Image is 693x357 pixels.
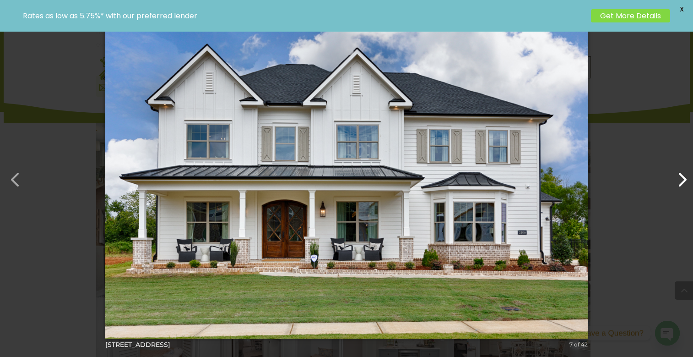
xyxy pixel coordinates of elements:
[569,341,588,349] div: 7 of 42
[23,11,586,20] p: Rates as low as 5.75%* with our preferred lender
[591,9,670,22] a: Get More Details
[105,341,588,349] div: [STREET_ADDRESS]
[675,2,688,16] span: X
[666,164,688,186] button: Next (Right arrow key)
